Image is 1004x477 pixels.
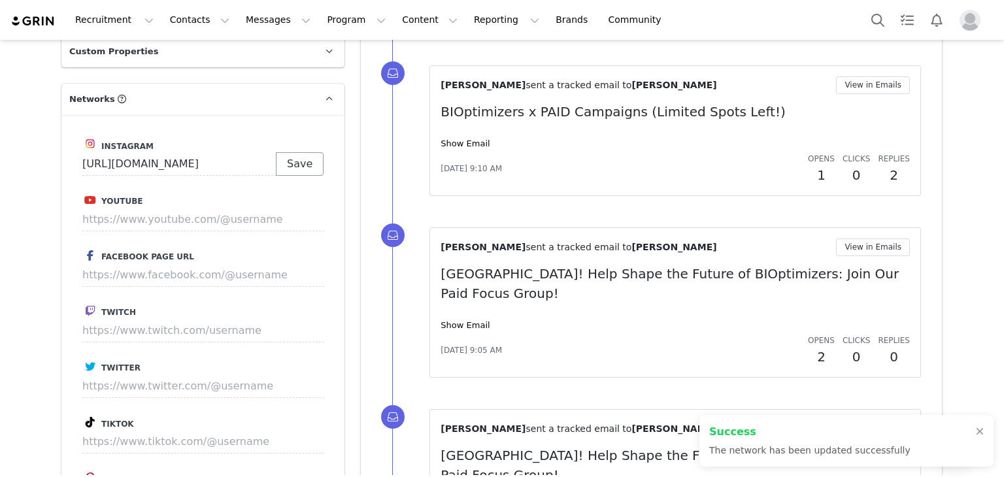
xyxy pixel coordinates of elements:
span: Clicks [843,336,870,345]
span: [PERSON_NAME] [441,423,526,434]
p: BIOptimizers x PAID Campaigns (Limited Spots Left!) [441,102,910,122]
span: Tiktok [101,419,134,429]
span: Facebook Page URL [101,252,194,261]
button: Program [319,5,393,35]
span: [DATE] 9:05 AM [441,344,502,356]
p: The network has been updated successfully [709,444,911,457]
input: https://www.tiktok.com/@username [82,430,324,453]
h2: 2 [808,347,835,367]
button: Recruitment [67,5,161,35]
a: Show Email [441,139,490,148]
span: [PERSON_NAME] [441,242,526,252]
h2: 0 [878,347,910,367]
span: sent a tracked email to [526,242,631,252]
span: Replies [878,154,910,163]
span: [PERSON_NAME] [631,423,716,434]
input: https://www.youtube.com/@username [82,208,324,231]
h2: 2 [878,165,910,185]
a: Community [601,5,675,35]
span: sent a tracked email to [526,80,631,90]
input: https://www.facebook.com/@username [82,263,324,287]
span: [PERSON_NAME] [631,80,716,90]
button: Save [276,152,324,176]
button: View in Emails [836,238,910,256]
span: Youtube [101,197,142,206]
button: Contacts [162,5,237,35]
button: Notifications [922,5,951,35]
p: [GEOGRAPHIC_DATA]! Help Shape the Future of BIOptimizers: Join Our Paid Focus Group! [441,264,910,303]
span: Opens [808,336,835,345]
img: placeholder-profile.jpg [960,10,980,31]
span: Opens [808,154,835,163]
span: Clicks [843,154,870,163]
button: Reporting [466,5,547,35]
button: Messages [238,5,318,35]
h2: 0 [843,347,870,367]
span: Networks [69,93,115,106]
span: Instagram [101,142,154,151]
span: [PERSON_NAME] [441,80,526,90]
input: https://www.twitter.com/@username [82,374,324,398]
span: Replies [878,336,910,345]
h2: 1 [808,165,835,185]
span: Twitch [101,308,136,317]
input: https://www.twitch.com/username [82,319,324,342]
h2: Success [709,424,911,440]
a: Tasks [893,5,922,35]
a: Brands [548,5,599,35]
body: Rich Text Area. Press ALT-0 for help. [10,10,537,25]
a: Show Email [441,320,490,330]
h2: 0 [843,165,870,185]
span: [PERSON_NAME] [631,242,716,252]
button: Content [394,5,465,35]
input: https://www.instagram.com/username [82,152,276,176]
span: Twitter [101,363,141,372]
button: Search [863,5,892,35]
span: sent a tracked email to [526,423,631,434]
img: grin logo [10,15,56,27]
button: Profile [952,10,994,31]
img: instagram.svg [85,139,95,149]
span: Custom Properties [69,45,158,58]
button: View in Emails [836,76,910,94]
span: [DATE] 9:10 AM [441,163,502,174]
